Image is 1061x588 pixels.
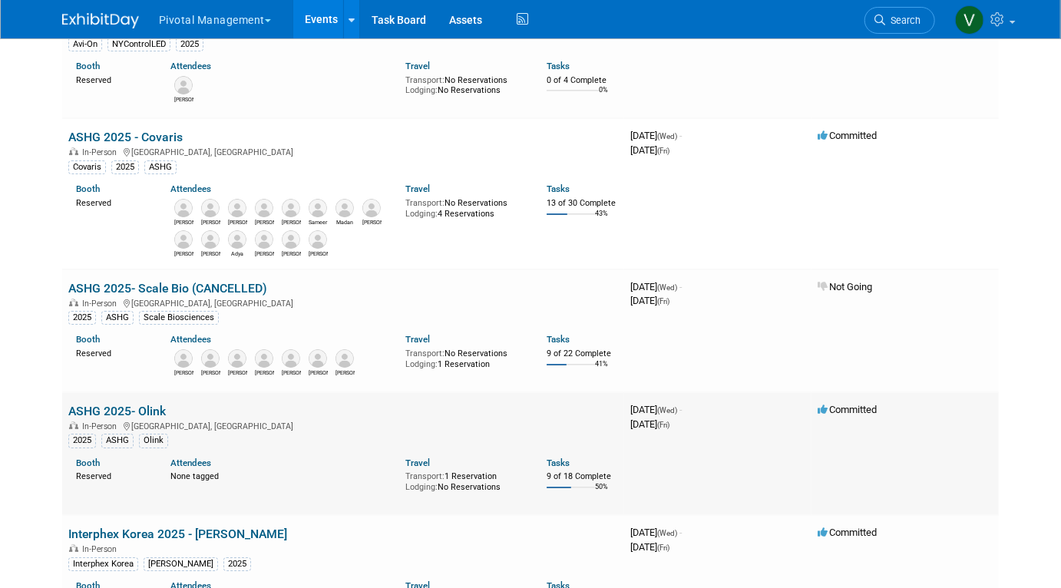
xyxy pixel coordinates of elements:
[309,199,327,217] img: Sameer Vasantgadkar
[68,419,618,431] div: [GEOGRAPHIC_DATA], [GEOGRAPHIC_DATA]
[255,249,274,258] div: Sujash Chatterjee
[68,160,106,174] div: Covaris
[309,249,328,258] div: Ulrich Thomann
[282,249,301,258] div: Elisabeth Pundt
[201,217,220,226] div: Robert Riegelhaupt
[547,198,618,209] div: 13 of 30 Complete
[223,557,251,571] div: 2025
[547,183,570,194] a: Tasks
[405,75,445,85] span: Transport:
[76,345,147,359] div: Reserved
[630,541,669,553] span: [DATE]
[228,230,246,249] img: Adya Anima
[818,527,877,538] span: Committed
[170,61,211,71] a: Attendees
[76,334,100,345] a: Booth
[282,368,301,377] div: Sanika Khare
[630,130,682,141] span: [DATE]
[76,195,147,209] div: Reserved
[201,249,220,258] div: Greg Endress
[595,210,608,230] td: 43%
[405,183,430,194] a: Travel
[255,199,273,217] img: Robert Shehadeh
[201,349,220,368] img: Giovanna Prout
[174,94,193,104] div: Joe McGrath
[599,86,608,107] td: 0%
[255,230,273,249] img: Sujash Chatterjee
[405,482,438,492] span: Lodging:
[68,434,96,448] div: 2025
[547,334,570,345] a: Tasks
[405,85,438,95] span: Lodging:
[630,527,682,538] span: [DATE]
[405,198,445,208] span: Transport:
[201,368,220,377] div: Giovanna Prout
[405,468,524,492] div: 1 Reservation No Reservations
[282,217,301,226] div: Eugenio Daviso, Ph.D.
[405,61,430,71] a: Travel
[595,360,608,381] td: 41%
[547,471,618,482] div: 9 of 18 Complete
[547,75,618,86] div: 0 of 4 Complete
[228,349,246,368] img: Kimberly Ferguson
[139,434,168,448] div: Olink
[139,311,219,325] div: Scale Biosciences
[309,217,328,226] div: Sameer Vasantgadkar
[62,13,139,28] img: ExhibitDay
[101,311,134,325] div: ASHG
[201,199,220,217] img: Robert Riegelhaupt
[657,283,677,292] span: (Wed)
[885,15,921,26] span: Search
[144,557,218,571] div: [PERSON_NAME]
[255,217,274,226] div: Robert Shehadeh
[864,7,935,34] a: Search
[228,249,247,258] div: Adya Anima
[547,61,570,71] a: Tasks
[335,217,355,226] div: Madan Ambavaram, Ph.D.
[630,281,682,292] span: [DATE]
[679,130,682,141] span: -
[309,368,328,377] div: Patrick (Paddy) Boyd
[335,368,355,377] div: Melanie Janczyk
[405,209,438,219] span: Lodging:
[282,199,300,217] img: Eugenio Daviso, Ph.D.
[657,406,677,415] span: (Wed)
[255,349,273,368] img: Keith Jackson
[68,38,102,51] div: Avi-On
[170,468,395,482] div: None tagged
[657,529,677,537] span: (Wed)
[405,349,445,358] span: Transport:
[69,544,78,552] img: In-Person Event
[547,458,570,468] a: Tasks
[174,349,193,368] img: Amy Hamilton
[174,230,193,249] img: Denny Huang
[335,349,354,368] img: Melanie Janczyk
[76,61,100,71] a: Booth
[228,368,247,377] div: Kimberly Ferguson
[405,334,430,345] a: Travel
[68,404,166,418] a: ASHG 2025- Olink
[68,296,618,309] div: [GEOGRAPHIC_DATA], [GEOGRAPHIC_DATA]
[174,249,193,258] div: Denny Huang
[69,299,78,306] img: In-Person Event
[657,297,669,306] span: (Fri)
[630,418,669,430] span: [DATE]
[405,458,430,468] a: Travel
[144,160,177,174] div: ASHG
[818,281,872,292] span: Not Going
[68,145,618,157] div: [GEOGRAPHIC_DATA], [GEOGRAPHIC_DATA]
[76,468,147,482] div: Reserved
[818,404,877,415] span: Committed
[679,527,682,538] span: -
[657,147,669,155] span: (Fri)
[68,527,287,541] a: Interphex Korea 2025 - [PERSON_NAME]
[657,132,677,140] span: (Wed)
[68,311,96,325] div: 2025
[82,421,121,431] span: In-Person
[335,199,354,217] img: Madan Ambavaram, Ph.D.
[362,199,381,217] img: David Dow
[170,458,211,468] a: Attendees
[111,160,139,174] div: 2025
[174,199,193,217] img: Patricia Daggett
[362,217,382,226] div: David Dow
